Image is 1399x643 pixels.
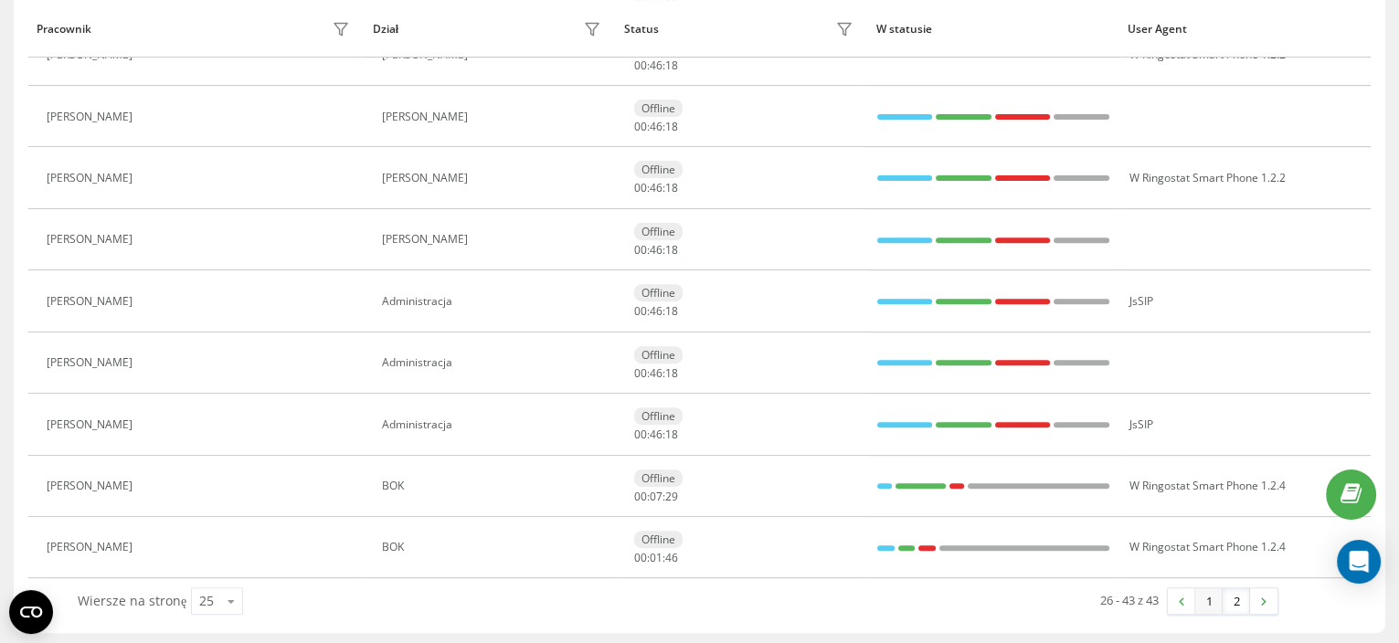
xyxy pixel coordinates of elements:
[47,233,137,246] div: [PERSON_NAME]
[382,295,605,308] div: Administracja
[1129,478,1286,493] span: W Ringostat Smart Phone 1.2.4
[634,305,678,318] div: : :
[382,48,605,61] div: [PERSON_NAME]
[382,172,605,184] div: [PERSON_NAME]
[1129,416,1153,432] span: JsSIP
[1195,588,1223,614] a: 1
[634,365,647,381] span: 00
[199,592,214,610] div: 25
[1129,170,1286,185] span: W Ringostat Smart Phone 1.2.2
[1223,588,1250,614] a: 2
[634,244,678,257] div: : :
[382,480,605,492] div: BOK
[876,23,1111,36] div: W statusie
[382,233,605,246] div: [PERSON_NAME]
[47,48,137,61] div: [PERSON_NAME]
[665,180,678,195] span: 18
[650,365,662,381] span: 46
[37,23,91,36] div: Pracownik
[650,427,662,442] span: 46
[382,541,605,553] div: BOK
[634,303,647,319] span: 00
[634,490,678,503] div: : :
[650,58,662,73] span: 46
[634,552,678,564] div: : :
[634,59,678,72] div: : :
[47,418,137,431] div: [PERSON_NAME]
[634,161,683,178] div: Offline
[9,590,53,634] button: Open CMP widget
[634,58,647,73] span: 00
[634,242,647,258] span: 00
[634,180,647,195] span: 00
[382,418,605,431] div: Administracja
[665,242,678,258] span: 18
[1129,293,1153,309] span: JsSIP
[650,550,662,565] span: 01
[47,295,137,308] div: [PERSON_NAME]
[47,480,137,492] div: [PERSON_NAME]
[47,172,137,184] div: [PERSON_NAME]
[650,180,662,195] span: 46
[634,367,678,380] div: : :
[634,531,683,548] div: Offline
[634,469,683,487] div: Offline
[47,356,137,369] div: [PERSON_NAME]
[634,182,678,195] div: : :
[634,100,683,117] div: Offline
[634,121,678,133] div: : :
[1337,540,1381,584] div: Open Intercom Messenger
[47,111,137,123] div: [PERSON_NAME]
[634,407,683,425] div: Offline
[665,427,678,442] span: 18
[665,365,678,381] span: 18
[634,223,683,240] div: Offline
[382,356,605,369] div: Administracja
[1129,539,1286,554] span: W Ringostat Smart Phone 1.2.4
[634,427,647,442] span: 00
[634,489,647,504] span: 00
[47,541,137,553] div: [PERSON_NAME]
[382,111,605,123] div: [PERSON_NAME]
[650,303,662,319] span: 46
[634,550,647,565] span: 00
[650,119,662,134] span: 46
[634,428,678,441] div: : :
[634,284,683,301] div: Offline
[634,119,647,134] span: 00
[373,23,398,36] div: Dział
[665,489,678,504] span: 29
[665,303,678,319] span: 18
[1100,591,1159,609] div: 26 - 43 z 43
[78,592,186,609] span: Wiersze na stronę
[650,242,662,258] span: 46
[634,346,683,364] div: Offline
[624,23,659,36] div: Status
[665,119,678,134] span: 18
[650,489,662,504] span: 07
[665,550,678,565] span: 46
[665,58,678,73] span: 18
[1128,23,1362,36] div: User Agent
